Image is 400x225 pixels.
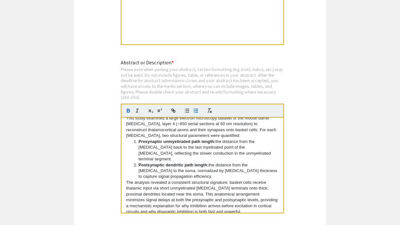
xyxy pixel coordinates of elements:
strong: Presynaptic unmyelinated path length: [139,139,216,144]
p: This study examined a large electron microscopy dataset of the mouse barrel [MEDICAL_DATA], layer... [126,115,279,139]
div: Please note when pasting your abstract, certain formatting (e.g. bold, italics, etc.) may not be ... [121,67,284,100]
iframe: Chat [5,196,27,220]
li: the distance from the [MEDICAL_DATA] to the soma, normalized by [MEDICAL_DATA] thickness to captu... [132,162,279,180]
li: the distance from the [MEDICAL_DATA] back to the last myelinated point of the [MEDICAL_DATA], ref... [132,139,279,162]
mat-label: Abstract or Description [121,59,174,66]
strong: Postsynaptic dendritic path length: [139,163,209,167]
p: The analysis revealed a consistent structural signature: basket cells receive thalamic input via ... [126,180,279,215]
